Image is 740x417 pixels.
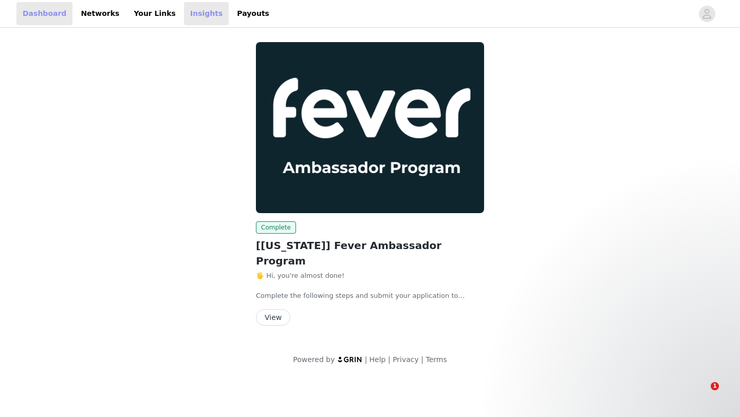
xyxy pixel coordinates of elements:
span: | [365,355,367,364]
span: Complete [256,221,296,234]
h2: [[US_STATE]] Fever Ambassador Program [256,238,484,269]
a: Help [369,355,386,364]
span: | [421,355,423,364]
span: Powered by [293,355,335,364]
span: 1 [711,382,719,390]
img: Fever Ambassadors [256,42,484,213]
iframe: Intercom notifications message [534,317,740,389]
a: Terms [425,355,447,364]
a: Privacy [393,355,419,364]
a: Payouts [231,2,275,25]
span: | [388,355,391,364]
img: logo [337,356,363,363]
a: Insights [184,2,229,25]
a: Networks [75,2,125,25]
div: avatar [702,6,712,22]
p: Complete the following steps and submit your application to become a Fever Ambassador (3 minutes)... [256,291,484,301]
a: Your Links [127,2,182,25]
a: Dashboard [16,2,72,25]
button: View [256,309,290,326]
iframe: Intercom live chat [690,382,714,407]
a: View [256,314,290,321]
p: 🖐️ Hi, you're almost done! [256,271,484,281]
